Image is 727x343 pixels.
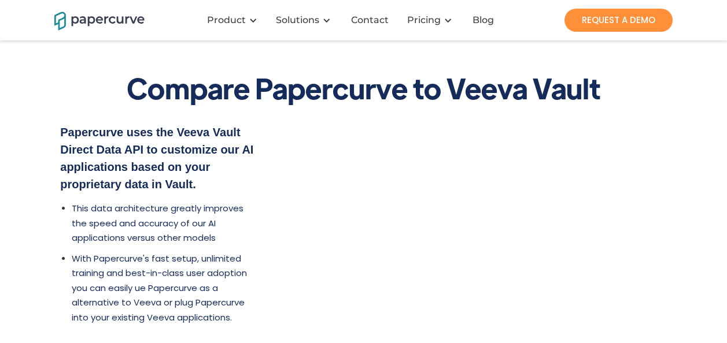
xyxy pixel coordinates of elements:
a: Contact [342,14,400,26]
a: Blog [464,14,505,26]
a: Pricing [407,14,441,26]
strong: With Papercurve's fast setup, unlimited training and best-in-class user adoption you can easily u... [72,252,247,323]
a: home [54,10,130,30]
div: Solutions [269,3,342,38]
div: Pricing [400,3,464,38]
div: Product [200,3,269,38]
a: Papercurve uses the Veeva Vault Direct Data API to customize our AI applications based on your pr... [60,126,253,191]
div: Solutions [276,14,319,26]
a: REQUEST A DEMO [564,9,673,32]
span: Compare Papercurve to Veeva Vault [127,69,600,106]
strong: This data architecture greatly improves the speed and accuracy of our AI applications versus othe... [72,202,243,244]
div: Blog [473,14,494,26]
div: Product [207,14,246,26]
div: Contact [351,14,389,26]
